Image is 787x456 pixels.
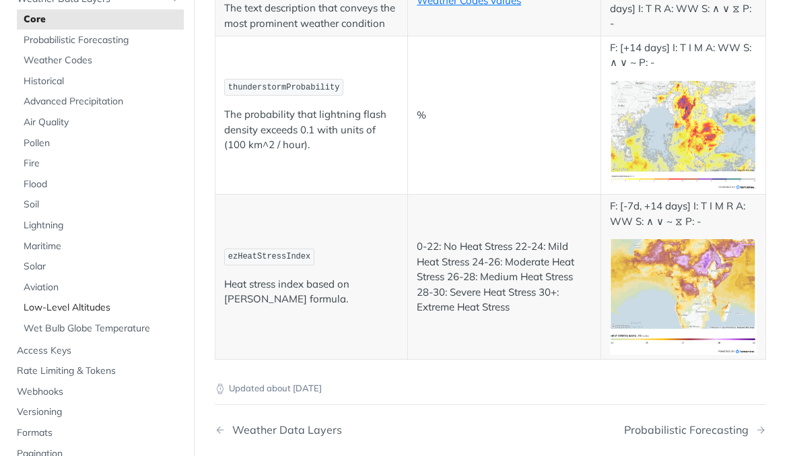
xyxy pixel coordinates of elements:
[17,344,180,358] span: Access Keys
[24,75,180,88] span: Historical
[228,252,310,261] span: ezHeatStressIndex
[610,40,757,71] p: F: [+14 days] I: T I M A: WW S: ∧ ∨ ~ P: -
[215,410,766,450] nav: Pagination Controls
[17,426,180,440] span: Formats
[10,423,184,443] a: Formats
[24,322,180,335] span: Wet Bulb Globe Temperature
[610,199,757,229] p: F: [-7d, +14 days] I: T I M R A: WW S: ∧ ∨ ~ ⧖ P: -
[24,178,180,191] span: Flood
[417,108,591,123] p: %
[610,290,757,302] span: Expand image
[17,9,184,30] a: Core
[17,405,180,419] span: Versioning
[10,402,184,422] a: Versioning
[24,219,180,232] span: Lightning
[224,277,399,307] p: Heat stress index based on [PERSON_NAME] formula.
[624,424,755,436] div: Probabilistic Forecasting
[17,30,184,51] a: Probabilistic Forecasting
[17,195,184,215] a: Soil
[17,92,184,112] a: Advanced Precipitation
[610,128,757,141] span: Expand image
[24,301,180,315] span: Low-Level Altitudes
[10,361,184,381] a: Rate Limiting & Tokens
[24,95,180,108] span: Advanced Precipitation
[17,385,180,399] span: Webhooks
[17,298,184,318] a: Low-Level Altitudes
[224,107,399,153] p: The probability that lightning flash density exceeds 0.1 with units of (100 km^2 / hour).
[10,341,184,361] a: Access Keys
[24,137,180,150] span: Pollen
[17,278,184,298] a: Aviation
[17,154,184,174] a: Fire
[228,83,340,92] span: thunderstormProbability
[17,319,184,339] a: Wet Bulb Globe Temperature
[24,240,180,253] span: Maritime
[24,157,180,170] span: Fire
[17,51,184,71] a: Weather Codes
[24,116,180,129] span: Air Quality
[17,364,180,378] span: Rate Limiting & Tokens
[215,382,766,395] p: Updated about [DATE]
[624,424,766,436] a: Next Page: Probabilistic Forecasting
[215,424,451,436] a: Previous Page: Weather Data Layers
[10,382,184,402] a: Webhooks
[17,71,184,92] a: Historical
[17,216,184,236] a: Lightning
[24,281,180,294] span: Aviation
[226,424,342,436] div: Weather Data Layers
[24,198,180,211] span: Soil
[17,174,184,195] a: Flood
[17,236,184,257] a: Maritime
[417,239,591,315] p: 0-22: No Heat Stress 22-24: Mild Heat Stress 24-26: Moderate Heat Stress 26-28: Medium Heat Stres...
[17,133,184,154] a: Pollen
[24,54,180,67] span: Weather Codes
[24,13,180,26] span: Core
[24,34,180,47] span: Probabilistic Forecasting
[17,112,184,133] a: Air Quality
[24,260,180,273] span: Solar
[224,1,399,31] p: The text description that conveys the most prominent weather condition
[17,257,184,277] a: Solar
